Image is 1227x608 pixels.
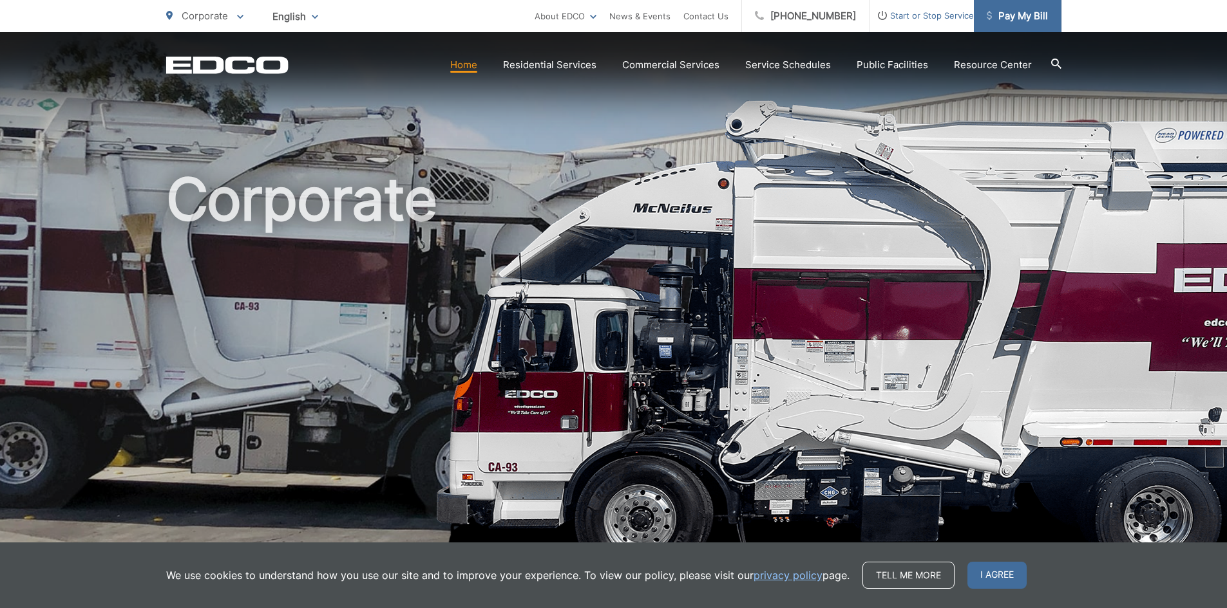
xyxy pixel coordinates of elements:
[967,562,1027,589] span: I agree
[954,57,1032,73] a: Resource Center
[683,8,728,24] a: Contact Us
[745,57,831,73] a: Service Schedules
[182,10,228,22] span: Corporate
[450,57,477,73] a: Home
[609,8,671,24] a: News & Events
[503,57,596,73] a: Residential Services
[535,8,596,24] a: About EDCO
[987,8,1048,24] span: Pay My Bill
[166,567,850,583] p: We use cookies to understand how you use our site and to improve your experience. To view our pol...
[862,562,955,589] a: Tell me more
[166,56,289,74] a: EDCD logo. Return to the homepage.
[754,567,823,583] a: privacy policy
[166,167,1061,575] h1: Corporate
[263,5,328,28] span: English
[622,57,719,73] a: Commercial Services
[857,57,928,73] a: Public Facilities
